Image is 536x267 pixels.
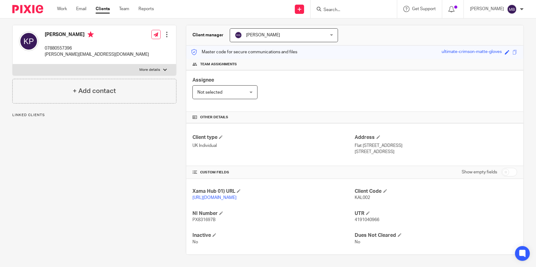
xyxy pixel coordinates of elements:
img: svg%3E [507,4,517,14]
span: No [192,240,198,244]
span: No [355,240,361,244]
h3: Client manager [192,32,224,38]
h4: Xama Hub 01) URL [192,188,355,195]
h4: Dues Not Cleared [355,232,517,239]
p: [PERSON_NAME] [470,6,504,12]
p: 07880557396 [45,45,149,51]
img: svg%3E [235,31,242,39]
i: Primary [88,31,94,38]
span: Get Support [412,7,436,11]
span: KAL002 [355,196,370,200]
a: Reports [138,6,154,12]
p: UK Individual [192,143,355,149]
h4: Client type [192,134,355,141]
img: Pixie [12,5,43,13]
a: [URL][DOMAIN_NAME] [192,196,237,200]
p: Linked clients [12,113,176,118]
span: [PERSON_NAME] [246,33,280,37]
h4: + Add contact [73,86,116,96]
span: PX831697B [192,218,216,222]
div: ultimate-crimson-matte-gloves [442,49,502,56]
h4: CUSTOM FIELDS [192,170,355,175]
span: Other details [200,115,228,120]
p: More details [139,67,160,72]
a: Clients [96,6,110,12]
span: 4191040966 [355,218,380,222]
input: Search [323,7,378,13]
label: Show empty fields [462,169,497,175]
a: Team [119,6,129,12]
h4: NI Number [192,210,355,217]
h4: [PERSON_NAME] [45,31,149,39]
a: Email [76,6,86,12]
p: Master code for secure communications and files [191,49,297,55]
span: Assignee [192,78,214,83]
p: Flat [STREET_ADDRESS] [355,143,517,149]
h4: Client Code [355,188,517,195]
p: [PERSON_NAME][EMAIL_ADDRESS][DOMAIN_NAME] [45,51,149,58]
a: Work [57,6,67,12]
img: svg%3E [19,31,39,51]
h4: Inactive [192,232,355,239]
h4: UTR [355,210,517,217]
h4: Address [355,134,517,141]
p: [STREET_ADDRESS] [355,149,517,155]
span: Not selected [197,90,222,95]
span: Team assignments [200,62,237,67]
